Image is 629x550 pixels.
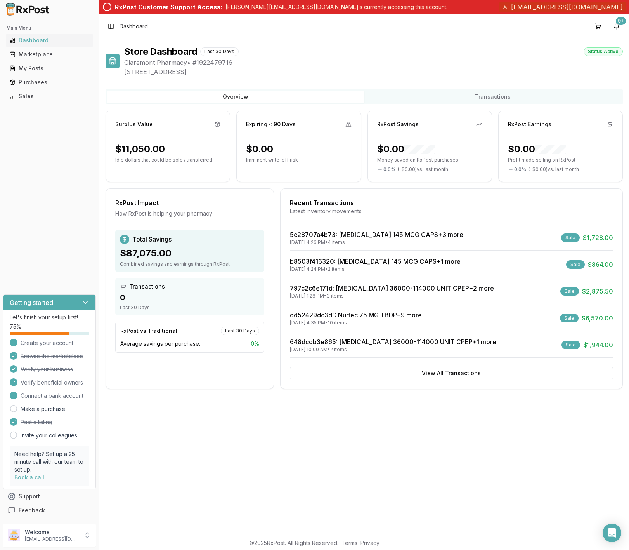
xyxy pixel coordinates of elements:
div: Sale [561,233,580,242]
p: Welcome [25,528,79,536]
div: [DATE] 4:24 PM • 2 items [290,266,461,272]
div: Status: Active [584,47,623,56]
span: Average savings per purchase: [120,340,200,348]
span: Browse the marketplace [21,352,83,360]
h2: Main Menu [6,25,93,31]
h1: Store Dashboard [124,45,197,58]
a: Marketplace [6,47,93,61]
div: [DATE] 4:35 PM • 10 items [290,320,422,326]
button: Dashboard [3,34,96,47]
div: Last 30 Days [221,327,259,335]
a: Sales [6,89,93,103]
button: Transactions [364,91,622,103]
div: Sale [561,341,580,349]
a: dd52429dc3d1: Nurtec 75 MG TBDP+9 more [290,311,422,319]
button: Marketplace [3,48,96,61]
div: Sale [560,314,579,322]
div: Recent Transactions [290,198,613,207]
p: [EMAIL_ADDRESS][DOMAIN_NAME] [25,536,79,542]
div: RxPost Earnings [508,120,551,128]
div: Marketplace [9,50,90,58]
a: My Posts [6,61,93,75]
span: Dashboard [120,23,148,30]
span: $1,728.00 [583,233,613,242]
span: Claremont Pharmacy • # 1922479716 [124,58,623,67]
span: Verify beneficial owners [21,379,83,386]
span: Connect a bank account [21,392,83,400]
div: Latest inventory movements [290,207,613,215]
p: Profit made selling on RxPost [508,157,613,163]
span: Post a listing [21,418,52,426]
div: Sales [9,92,90,100]
div: RxPost Savings [377,120,419,128]
p: Imminent write-off risk [246,157,351,163]
p: Let's finish your setup first! [10,313,89,321]
span: $1,944.00 [583,340,613,350]
div: How RxPost is helping your pharmacy [115,210,264,218]
div: $0.00 [246,143,273,155]
div: Surplus Value [115,120,153,128]
button: Sales [3,90,96,103]
div: Last 30 Days [200,47,239,56]
div: Last 30 Days [120,305,260,311]
div: Sale [566,260,585,269]
span: $2,875.50 [582,287,613,296]
a: Purchases [6,75,93,89]
div: Expiring ≤ 90 Days [246,120,296,128]
span: [EMAIL_ADDRESS][DOMAIN_NAME] [511,2,623,12]
span: ( - $0.00 ) vs. last month [528,166,579,172]
span: 0.0 % [514,166,526,172]
div: Purchases [9,78,90,86]
a: Privacy [360,540,379,546]
span: Transactions [129,283,165,291]
span: Total Savings [132,235,172,244]
span: ( - $0.00 ) vs. last month [398,166,448,172]
h3: Getting started [10,298,53,307]
a: Make a purchase [21,405,65,413]
span: $864.00 [588,260,613,269]
button: 9+ [610,20,623,33]
a: 5c28707a4b73: [MEDICAL_DATA] 145 MCG CAPS+3 more [290,231,463,238]
span: Feedback [19,506,45,514]
div: [DATE] 4:26 PM • 4 items [290,239,463,245]
img: User avatar [8,529,20,541]
span: Create your account [21,339,73,347]
a: b8503f416320: [MEDICAL_DATA] 145 MCG CAPS+1 more [290,258,461,265]
a: Invite your colleagues [21,432,77,439]
span: [STREET_ADDRESS] [124,67,623,77]
div: 0 [120,292,260,303]
button: Purchases [3,76,96,89]
div: Open Intercom Messenger [603,524,621,542]
div: RxPost Impact [115,198,264,207]
div: $0.00 [377,143,435,155]
div: RxPost Customer Support Access: [115,2,222,12]
nav: breadcrumb [120,23,148,30]
a: 648dcdb3e865: [MEDICAL_DATA] 36000-114000 UNIT CPEP+1 more [290,338,496,346]
span: 0 % [251,340,259,348]
div: Combined savings and earnings through RxPost [120,261,260,267]
a: 797c2c6e171d: [MEDICAL_DATA] 36000-114000 UNIT CPEP+2 more [290,284,494,292]
button: Feedback [3,503,96,517]
span: 0.0 % [383,166,395,172]
button: Support [3,489,96,503]
p: Need help? Set up a 25 minute call with our team to set up. [14,450,85,473]
div: Sale [560,287,579,296]
div: $11,050.00 [115,143,165,155]
p: Idle dollars that could be sold / transferred [115,157,220,163]
p: [PERSON_NAME][EMAIL_ADDRESS][DOMAIN_NAME] is currently accessing this account. [225,3,447,11]
span: 75 % [10,323,21,331]
div: My Posts [9,64,90,72]
button: Overview [107,91,364,103]
a: Terms [341,540,357,546]
div: RxPost vs Traditional [120,327,177,335]
div: [DATE] 10:00 AM • 2 items [290,346,496,353]
a: Dashboard [6,33,93,47]
img: RxPost Logo [3,3,53,16]
span: Verify your business [21,366,73,373]
a: Book a call [14,474,44,480]
div: Dashboard [9,37,90,44]
div: $0.00 [508,143,566,155]
button: My Posts [3,62,96,75]
div: $87,075.00 [120,247,260,259]
p: Money saved on RxPost purchases [377,157,482,163]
